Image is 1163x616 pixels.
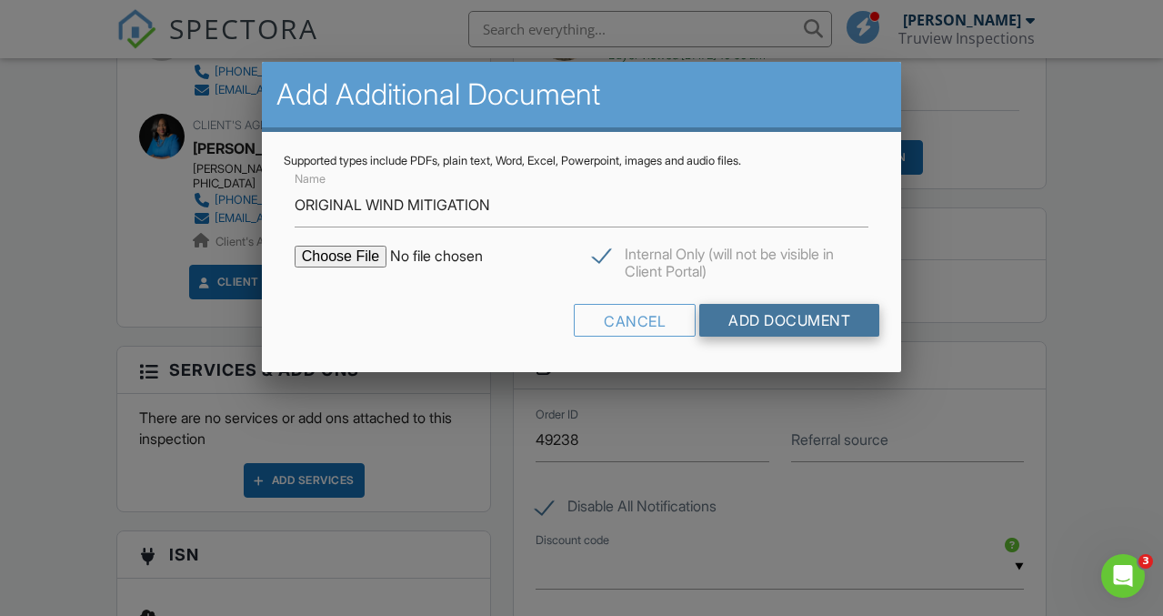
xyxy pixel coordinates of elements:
h2: Add Additional Document [276,76,887,113]
iframe: Intercom live chat [1101,554,1145,598]
input: Add Document [699,304,879,337]
span: 3 [1138,554,1153,569]
div: Supported types include PDFs, plain text, Word, Excel, Powerpoint, images and audio files. [284,154,879,168]
label: Internal Only (will not be visible in Client Portal) [593,246,869,268]
div: Cancel [574,304,696,337]
label: Name [295,171,326,187]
